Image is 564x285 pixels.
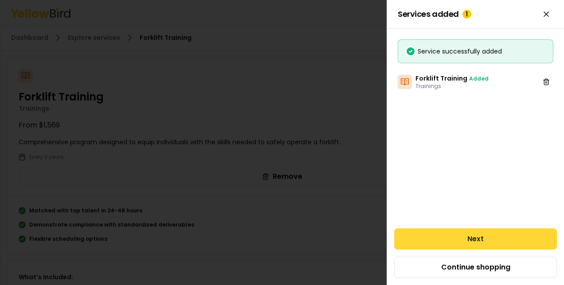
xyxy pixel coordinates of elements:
div: 1 [462,10,471,19]
button: Close [539,7,553,21]
button: Next [394,228,557,250]
button: Continue shopping [394,257,557,278]
p: Trainings [415,83,489,90]
div: Service successfully added [405,47,546,56]
span: Services added [398,10,471,19]
h3: Forklift Training [415,74,489,83]
span: Added [469,75,489,82]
